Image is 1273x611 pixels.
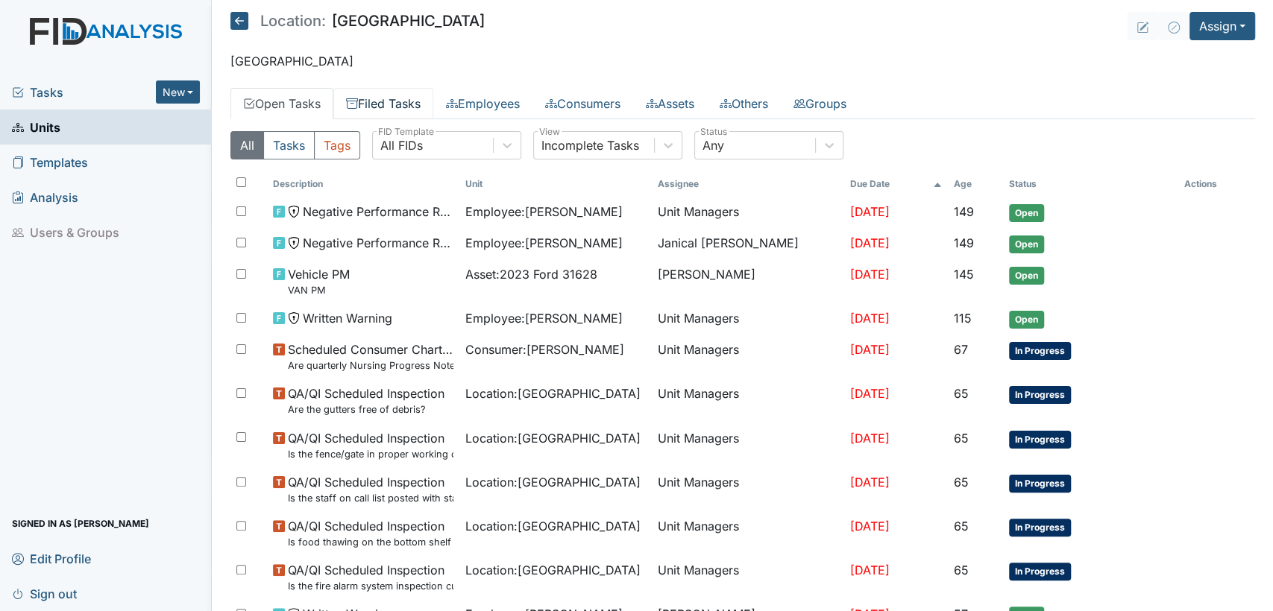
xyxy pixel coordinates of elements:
[954,519,969,534] span: 65
[230,12,485,30] h5: [GEOGRAPHIC_DATA]
[230,131,360,159] div: Type filter
[12,512,149,535] span: Signed in as [PERSON_NAME]
[849,267,889,282] span: [DATE]
[1189,12,1255,40] button: Assign
[465,234,623,252] span: Employee : [PERSON_NAME]
[849,563,889,577] span: [DATE]
[849,311,889,326] span: [DATE]
[465,429,641,447] span: Location : [GEOGRAPHIC_DATA]
[652,423,844,467] td: Unit Managers
[465,341,624,358] span: Consumer : [PERSON_NAME]
[263,131,315,159] button: Tasks
[954,386,969,401] span: 65
[12,83,156,101] a: Tasks
[849,235,889,250] span: [DATE]
[156,80,201,104] button: New
[849,386,889,401] span: [DATE]
[849,431,889,446] span: [DATE]
[12,186,78,209] span: Analysis
[954,342,968,357] span: 67
[288,402,444,417] small: Are the gutters free of debris?
[849,204,889,219] span: [DATE]
[652,335,844,379] td: Unit Managers
[288,283,350,297] small: VAN PM
[1009,475,1071,493] span: In Progress
[333,88,433,119] a: Filed Tasks
[465,203,623,221] span: Employee : [PERSON_NAME]
[288,473,453,505] span: QA/QI Scheduled Inspection Is the staff on call list posted with staff telephone numbers?
[465,384,641,402] span: Location : [GEOGRAPHIC_DATA]
[1009,519,1071,536] span: In Progress
[288,429,453,461] span: QA/QI Scheduled Inspection Is the fence/gate in proper working condition?
[849,342,889,357] span: [DATE]
[267,171,459,197] th: Toggle SortBy
[633,88,707,119] a: Assets
[303,309,392,327] span: Written Warning
[288,265,350,297] span: Vehicle PM VAN PM
[707,88,781,119] a: Others
[236,177,246,187] input: Toggle All Rows Selected
[652,467,844,511] td: Unit Managers
[288,341,453,373] span: Scheduled Consumer Chart Review Are quarterly Nursing Progress Notes/Visual Assessments completed...
[652,379,844,422] td: Unit Managers
[1003,171,1178,197] th: Toggle SortBy
[954,204,974,219] span: 149
[433,88,532,119] a: Employees
[465,265,597,283] span: Asset : 2023 Ford 31628
[12,582,77,605] span: Sign out
[288,517,453,549] span: QA/QI Scheduled Inspection Is food thawing on the bottom shelf of the refrigerator within another...
[260,13,326,28] span: Location:
[652,197,844,228] td: Unit Managers
[230,52,1256,70] p: [GEOGRAPHIC_DATA]
[288,535,453,549] small: Is food thawing on the bottom shelf of the refrigerator within another container?
[1009,235,1044,253] span: Open
[849,475,889,490] span: [DATE]
[1009,563,1071,580] span: In Progress
[954,311,972,326] span: 115
[652,171,844,197] th: Assignee
[954,267,974,282] span: 145
[230,131,264,159] button: All
[954,235,974,250] span: 149
[1009,267,1044,285] span: Open
[652,555,844,599] td: Unit Managers
[288,358,453,373] small: Are quarterly Nursing Progress Notes/Visual Assessments completed by the end of the month followi...
[1009,342,1071,360] span: In Progress
[230,88,333,119] a: Open Tasks
[849,519,889,534] span: [DATE]
[12,115,60,139] span: Units
[465,561,641,579] span: Location : [GEOGRAPHIC_DATA]
[781,88,859,119] a: Groups
[459,171,652,197] th: Toggle SortBy
[288,561,453,593] span: QA/QI Scheduled Inspection Is the fire alarm system inspection current? (document the date in the...
[288,579,453,593] small: Is the fire alarm system inspection current? (document the date in the comment section)
[465,517,641,535] span: Location : [GEOGRAPHIC_DATA]
[1009,204,1044,222] span: Open
[12,547,91,570] span: Edit Profile
[652,228,844,259] td: Janical [PERSON_NAME]
[652,303,844,335] td: Unit Managers
[652,259,844,303] td: [PERSON_NAME]
[465,309,623,327] span: Employee : [PERSON_NAME]
[1009,386,1071,404] span: In Progress
[532,88,633,119] a: Consumers
[303,234,453,252] span: Negative Performance Review
[288,447,453,461] small: Is the fence/gate in proper working condition?
[541,136,639,154] div: Incomplete Tasks
[380,136,423,154] div: All FIDs
[314,131,360,159] button: Tags
[12,151,88,174] span: Templates
[303,203,453,221] span: Negative Performance Review
[1009,431,1071,449] span: In Progress
[652,511,844,555] td: Unit Managers
[1178,171,1253,197] th: Actions
[948,171,1003,197] th: Toggle SortBy
[843,171,947,197] th: Toggle SortBy
[288,491,453,505] small: Is the staff on call list posted with staff telephone numbers?
[954,563,969,577] span: 65
[954,431,969,446] span: 65
[288,384,444,417] span: QA/QI Scheduled Inspection Are the gutters free of debris?
[702,136,724,154] div: Any
[465,473,641,491] span: Location : [GEOGRAPHIC_DATA]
